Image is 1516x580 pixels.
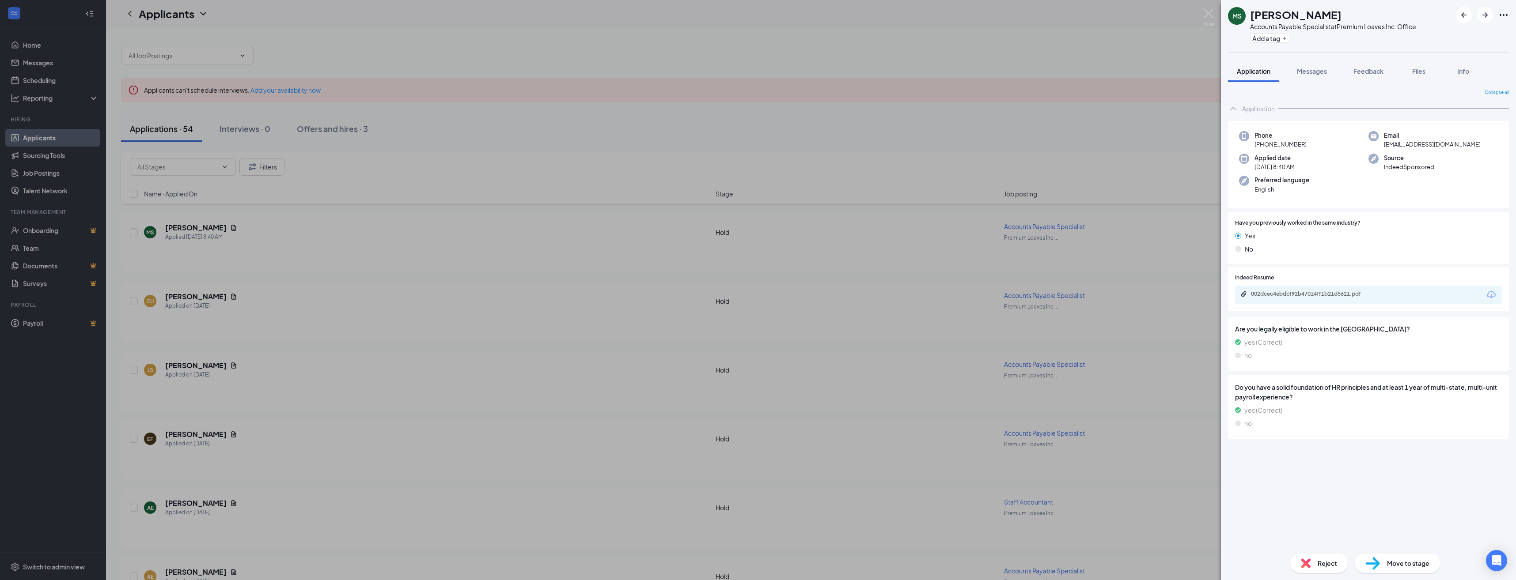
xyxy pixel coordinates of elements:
span: no [1244,350,1252,360]
span: Indeed Resume [1235,274,1274,282]
span: Email [1384,131,1481,140]
span: yes (Correct) [1244,337,1282,347]
span: Yes [1245,231,1255,241]
span: Reject [1318,558,1337,568]
span: English [1254,185,1309,194]
div: MS [1232,11,1242,20]
span: IndeedSponsored [1384,162,1434,171]
span: [PHONE_NUMBER] [1254,140,1307,149]
svg: Paperclip [1240,290,1247,298]
span: [EMAIL_ADDRESS][DOMAIN_NAME] [1384,140,1481,149]
div: Accounts Payable Specialist at Premium Loaves Inc. Office [1250,22,1416,31]
div: 002dcec4ebdcf92b47014ff1b21d5621.pdf [1251,290,1375,298]
svg: ArrowLeftNew [1459,10,1469,20]
span: Messages [1297,67,1327,75]
div: Application [1242,104,1275,113]
svg: Ellipses [1498,10,1509,20]
svg: ArrowRight [1480,10,1490,20]
button: ArrowRight [1477,7,1493,23]
svg: ChevronUp [1228,103,1239,114]
span: Collapse all [1485,89,1509,96]
svg: Download [1486,290,1497,300]
h1: [PERSON_NAME] [1250,7,1342,22]
span: Applied date [1254,154,1295,162]
span: Source [1384,154,1434,162]
svg: Plus [1282,36,1287,41]
span: yes (Correct) [1244,405,1282,415]
span: Are you legally eligible to work in the [GEOGRAPHIC_DATA]? [1235,324,1502,334]
span: [DATE] 8:40 AM [1254,162,1295,171]
span: Application [1237,67,1270,75]
a: Paperclip002dcec4ebdcf92b47014ff1b21d5621.pdf [1240,290,1383,299]
button: ArrowLeftNew [1456,7,1472,23]
span: Preferred language [1254,176,1309,185]
span: Feedback [1353,67,1383,75]
span: no [1244,418,1252,428]
div: Open Intercom Messenger [1486,550,1507,571]
span: Do you have a solid foundation of HR principles and at least 1 year of multi-state, multi-unit pa... [1235,382,1502,402]
span: No [1245,244,1253,254]
span: Phone [1254,131,1307,140]
span: Info [1457,67,1469,75]
span: Files [1412,67,1425,75]
span: Move to stage [1387,558,1429,568]
button: PlusAdd a tag [1250,34,1289,43]
span: Have you previously worked in the same industry? [1235,219,1361,227]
